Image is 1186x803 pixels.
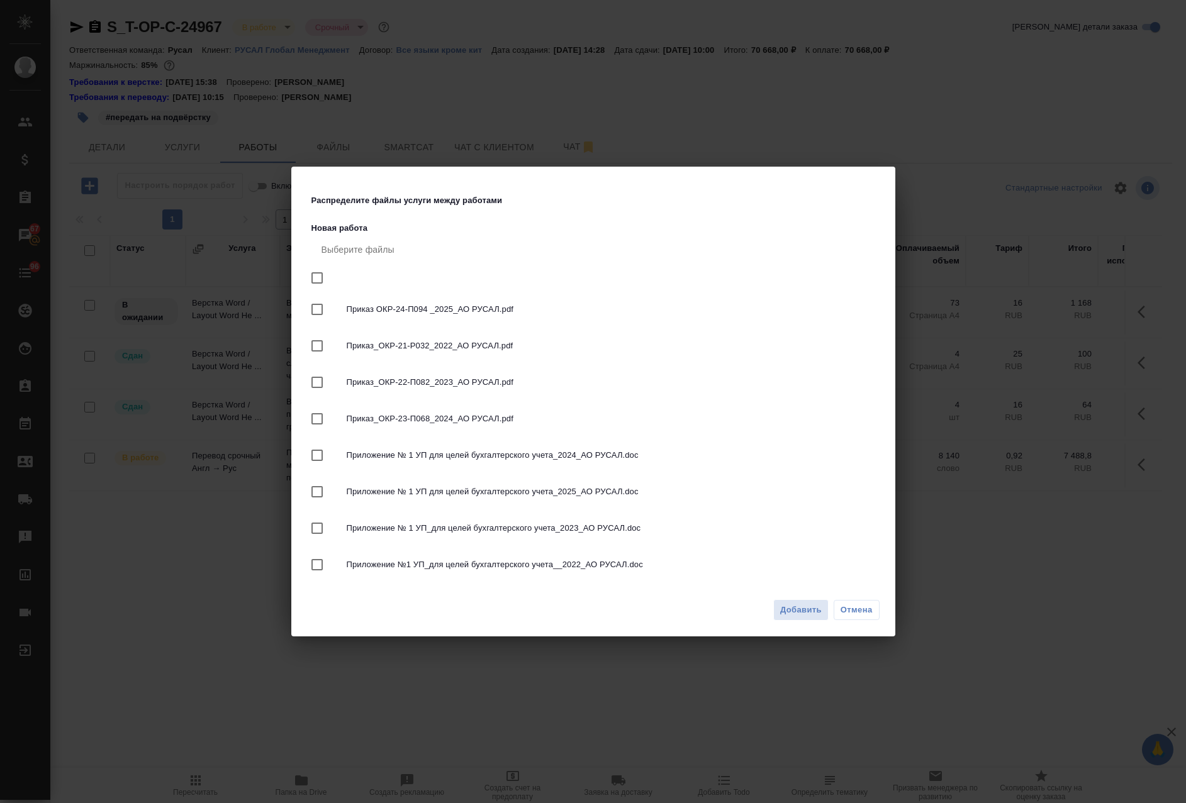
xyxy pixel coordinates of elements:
div: Приложение № 1 УП_для целей бухгалтерского учета_2023_АО РУСАЛ.doc [311,510,880,546]
p: Новая работа [311,222,880,235]
button: Отмена [834,600,880,620]
div: Приказ_ОКР-23-П068_2024_АО РУСАЛ.pdf [311,401,880,437]
div: Приказ_ОКР-22-П082_2023_АО РУСАЛ.pdf [311,364,880,401]
span: Приказ_ОКР-22-П082_2023_АО РУСАЛ.pdf [347,376,870,389]
div: Приложение № 1 УП для целей бухгалтерского учета_2024_АО РУСАЛ.doc [311,437,880,473]
span: Приказ_ОКР-21-Р032_2022_АО РУСАЛ.pdf [347,340,870,352]
div: Приложение №1 УП_для целей бухгалтерского учета__2022_АО РУСАЛ.doc [311,546,880,583]
span: Выбрать все вложенные папки [304,369,330,396]
span: Приложение № 1 УП для целей бухгалтерского учета_2025_АО РУСАЛ.doc [347,485,870,498]
span: Отмена [841,604,873,616]
span: Добавить [780,603,822,617]
span: Выбрать все вложенные папки [304,479,330,505]
div: Выберите файлы [311,235,880,265]
span: Приказ ОКР-24-П094 _2025_АО РУСАЛ.pdf [347,303,870,316]
span: Выбрать все вложенные папки [304,442,330,468]
span: Выбрать все вложенные папки [304,333,330,359]
span: Приложение № 1 УП_для целей бухгалтерского учета_2023_АО РУСАЛ.doc [347,522,870,534]
div: Приказ_ОКР-21-Р032_2022_АО РУСАЛ.pdf [311,328,880,364]
span: Выбрать все вложенные папки [304,406,330,432]
div: Приказ ОКР-24-П094 _2025_АО РУСАЛ.pdf [311,291,880,328]
p: Распределите файлы услуги между работами [311,194,509,207]
span: Выбрать все вложенные папки [304,515,330,541]
span: Приложение №1 УП_для целей бухгалтерского учета__2022_АО РУСАЛ.doc [347,558,870,571]
span: Выбрать все вложенные папки [304,551,330,578]
span: Приказ_ОКР-23-П068_2024_АО РУСАЛ.pdf [347,413,870,425]
div: Приложение № 1 УП для целей бухгалтерского учета_2025_АО РУСАЛ.doc [311,473,880,510]
button: Добавить [773,599,829,621]
span: Приложение № 1 УП для целей бухгалтерского учета_2024_АО РУСАЛ.doc [347,449,870,462]
span: Выбрать все вложенные папки [304,296,330,323]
